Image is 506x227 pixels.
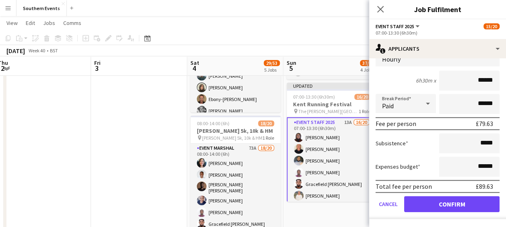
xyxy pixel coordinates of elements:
div: Updated [287,83,377,89]
button: Southern Events [17,0,67,16]
a: View [3,18,21,28]
h3: Job Fulfilment [369,4,506,14]
label: Subsistence [376,140,408,147]
h3: [PERSON_NAME] 5k, 10k & HM [190,127,281,134]
div: 6h30m x [416,77,436,84]
button: Event Staff 2025 [376,23,421,29]
div: Fee per person [376,120,416,128]
h3: Kent Running Festival [287,101,377,108]
span: Edit [26,19,35,27]
span: 29/53 [264,60,280,66]
span: The [PERSON_NAME][GEOGRAPHIC_DATA] [298,108,359,114]
span: 07:00-13:30 (6h30m) [293,94,335,100]
label: Expenses budget [376,163,420,170]
span: Event Staff 2025 [376,23,414,29]
app-job-card: Updated07:00-13:30 (6h30m)16/20Kent Running Festival The [PERSON_NAME][GEOGRAPHIC_DATA]1 RoleEven... [287,83,377,202]
span: Sat [190,59,199,66]
span: 08:00-14:00 (6h) [197,120,229,126]
span: [PERSON_NAME] 5k, 10k & HM [202,135,262,141]
span: Week 40 [27,47,47,54]
button: Cancel [376,196,401,212]
span: Comms [63,19,81,27]
span: Jobs [43,19,55,27]
a: Comms [60,18,85,28]
span: Sun [287,59,296,66]
div: Total fee per person [376,182,432,190]
div: £89.63 [476,182,493,190]
span: 1 Role [359,108,370,114]
span: 18/20 [258,120,274,126]
div: BST [50,47,58,54]
div: 4 Jobs [360,67,376,73]
span: Fri [94,59,101,66]
span: 37/45 [360,60,376,66]
span: 16/20 [354,94,370,100]
div: [DATE] [6,47,25,55]
span: Hourly [382,55,401,63]
a: Edit [23,18,38,28]
span: 4 [189,64,199,73]
div: £79.63 [476,120,493,128]
span: 15/20 [483,23,500,29]
span: 1 Role [262,135,274,141]
span: Paid [382,102,394,110]
div: 07:00-13:30 (6h30m) [376,30,500,36]
div: 5 Jobs [264,67,279,73]
a: Jobs [40,18,58,28]
div: Applicants [369,39,506,58]
span: 3 [93,64,101,73]
span: View [6,19,18,27]
span: 5 [285,64,296,73]
button: Confirm [404,196,500,212]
